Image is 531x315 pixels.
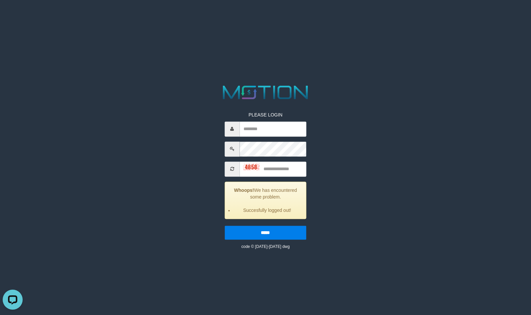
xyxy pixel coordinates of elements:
[233,207,301,214] li: Succesfully logged out!
[219,83,312,101] img: MOTION_logo.png
[243,164,260,171] img: captcha
[234,188,254,193] strong: Whoops!
[225,111,306,118] p: PLEASE LOGIN
[3,3,23,23] button: Open LiveChat chat widget
[225,182,306,219] div: We has encountered some problem.
[241,244,289,249] small: code © [DATE]-[DATE] dwg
